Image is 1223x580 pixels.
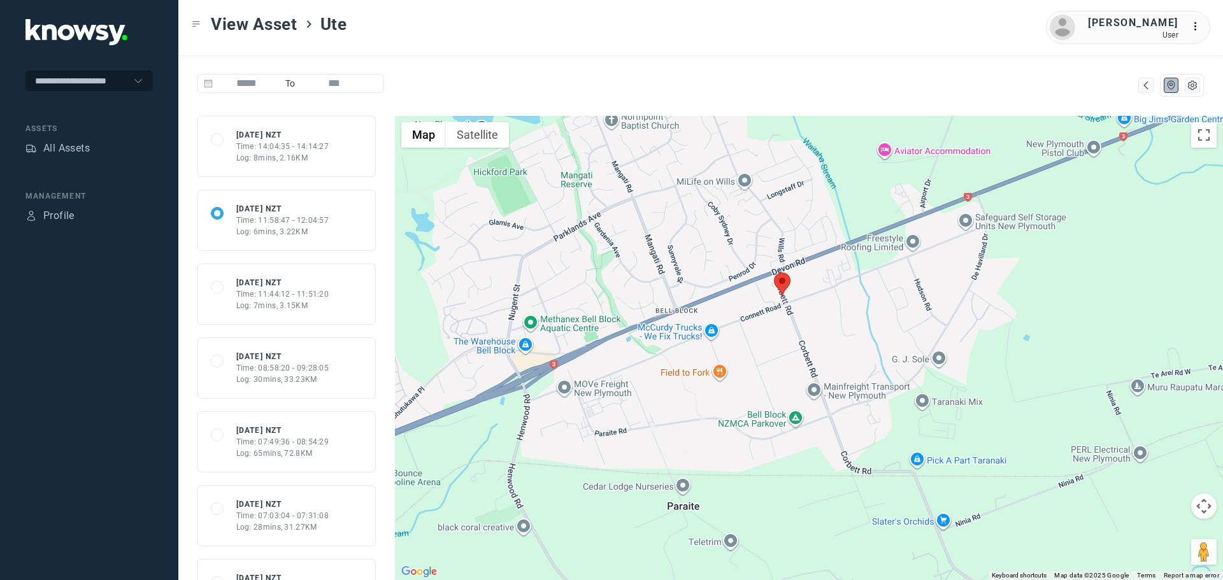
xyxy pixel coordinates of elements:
[236,152,329,164] div: Log: 8mins, 2.16KM
[1050,15,1075,40] img: avatar.png
[1088,31,1178,39] div: User
[992,571,1047,580] button: Keyboard shortcuts
[1054,572,1129,579] span: Map data ©2025 Google
[1166,80,1177,91] div: Map
[1088,15,1178,31] div: [PERSON_NAME]
[192,20,201,29] div: Toggle Menu
[236,425,329,436] div: [DATE] NZT
[236,277,329,288] div: [DATE] NZT
[236,288,329,300] div: Time: 11:44:12 - 11:51:20
[25,19,127,45] img: Application Logo
[211,13,297,36] span: View Asset
[320,13,347,36] span: Ute
[1137,572,1156,579] a: Terms (opens in new tab)
[236,362,329,374] div: Time: 08:58:20 - 09:28:05
[236,510,329,521] div: Time: 07:03:04 - 07:31:08
[446,122,509,148] button: Show satellite imagery
[236,300,329,311] div: Log: 7mins, 3.15KM
[236,521,329,533] div: Log: 28mins, 31.27KM
[1191,539,1217,565] button: Drag Pegman onto the map to open Street View
[236,448,329,459] div: Log: 65mins, 72.8KM
[236,226,329,237] div: Log: 6mins, 3.22KM
[398,563,440,580] img: Google
[236,141,329,152] div: Time: 14:04:35 - 14:14:27
[1191,19,1206,36] div: :
[43,141,90,156] div: All Assets
[25,208,75,223] a: ProfileProfile
[1140,80,1152,91] div: Map
[398,563,440,580] a: Open this area in Google Maps (opens a new window)
[236,129,329,141] div: [DATE] NZT
[1191,122,1217,148] button: Toggle fullscreen view
[236,215,329,226] div: Time: 11:58:47 - 12:04:57
[43,208,75,223] div: Profile
[25,123,153,134] div: Assets
[1191,19,1206,34] div: :
[304,19,314,29] div: >
[1187,80,1198,91] div: List
[25,143,37,154] div: Assets
[25,141,90,156] a: AssetsAll Assets
[236,374,329,385] div: Log: 30mins, 33.23KM
[1191,493,1217,519] button: Map camera controls
[25,190,153,202] div: Management
[236,351,329,362] div: [DATE] NZT
[25,210,37,222] div: Profile
[1164,572,1219,579] a: Report a map error
[401,122,446,148] button: Show street map
[236,436,329,448] div: Time: 07:49:36 - 08:54:29
[236,203,329,215] div: [DATE] NZT
[236,499,329,510] div: [DATE] NZT
[280,74,301,93] span: To
[1192,22,1205,31] tspan: ...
